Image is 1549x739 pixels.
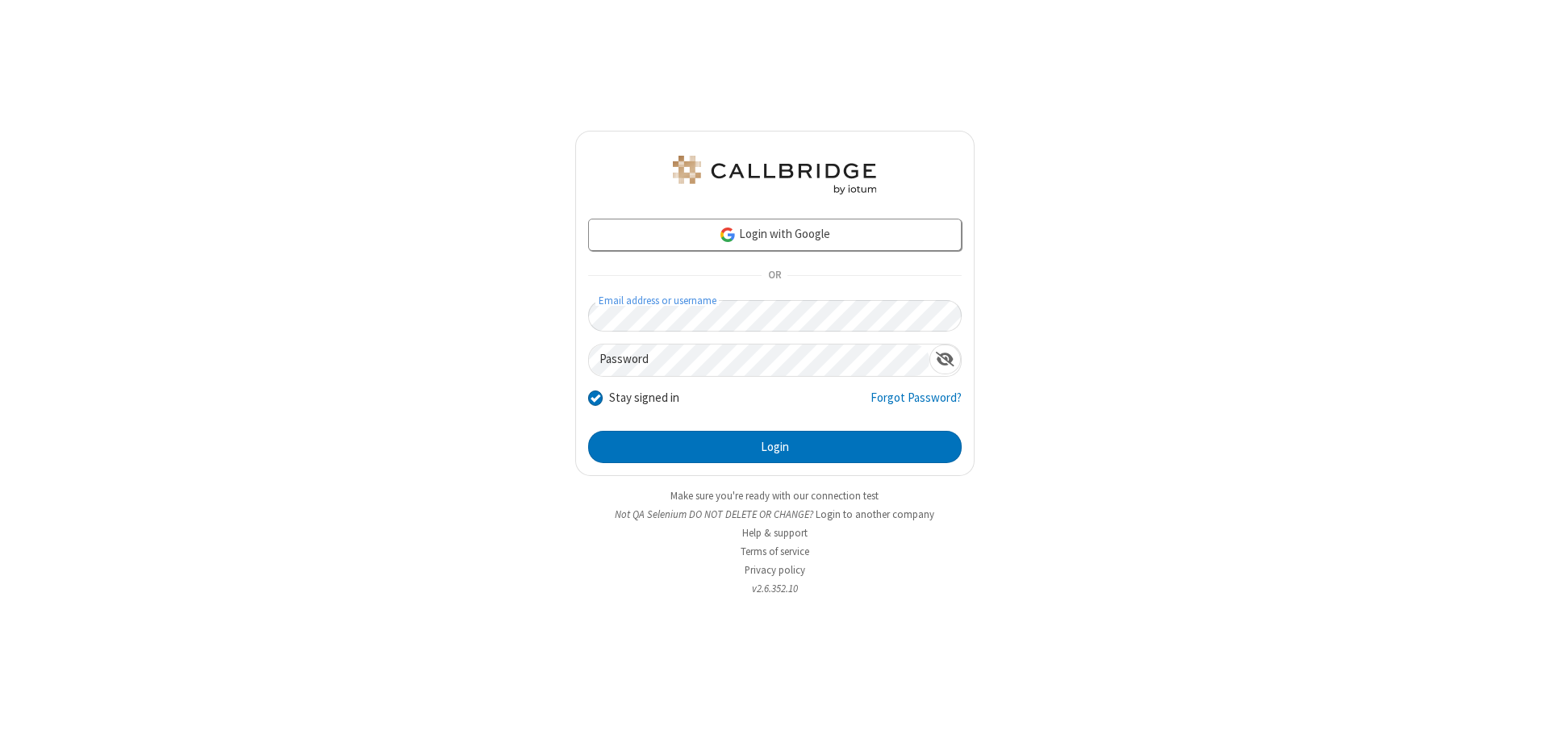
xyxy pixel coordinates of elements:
a: Terms of service [741,545,809,558]
a: Help & support [742,526,808,540]
li: Not QA Selenium DO NOT DELETE OR CHANGE? [575,507,975,522]
img: google-icon.png [719,226,737,244]
img: QA Selenium DO NOT DELETE OR CHANGE [670,156,879,194]
a: Privacy policy [745,563,805,577]
li: v2.6.352.10 [575,581,975,596]
a: Make sure you're ready with our connection test [670,489,879,503]
button: Login [588,431,962,463]
a: Login with Google [588,219,962,251]
button: Login to another company [816,507,934,522]
input: Password [589,344,929,376]
div: Show password [929,344,961,374]
a: Forgot Password? [871,389,962,420]
input: Email address or username [588,300,962,332]
span: OR [762,265,787,287]
label: Stay signed in [609,389,679,407]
